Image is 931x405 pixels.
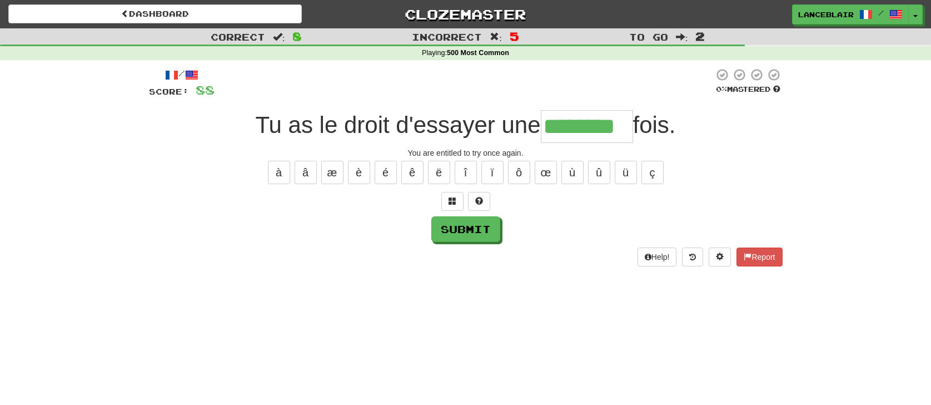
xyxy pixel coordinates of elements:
button: û [588,161,610,184]
button: è [348,161,370,184]
div: You are entitled to try once again. [149,147,783,159]
span: 5 [510,29,519,43]
span: Incorrect [412,31,482,42]
button: ï [481,161,504,184]
button: Report [736,248,782,266]
span: fois. [633,112,676,138]
button: Help! [638,248,677,266]
button: œ [535,161,557,184]
button: Switch sentence to multiple choice alt+p [441,192,464,211]
button: î [455,161,477,184]
button: â [295,161,317,184]
button: ü [615,161,637,184]
span: : [273,32,285,42]
a: Clozemaster [318,4,612,24]
span: : [676,32,688,42]
span: 88 [196,83,215,97]
span: Score: [149,87,189,96]
button: Single letter hint - you only get 1 per sentence and score half the points! alt+h [468,192,490,211]
span: lanceblair [798,9,854,19]
a: lanceblair / [792,4,909,24]
span: Tu as le droit d'essayer une [255,112,540,138]
button: ê [401,161,424,184]
button: ù [561,161,584,184]
span: / [878,9,884,17]
button: é [375,161,397,184]
strong: 500 Most Common [447,49,509,57]
button: Submit [431,216,500,242]
button: ë [428,161,450,184]
span: 8 [292,29,302,43]
button: æ [321,161,343,184]
div: Mastered [714,85,783,95]
span: 0 % [716,85,727,93]
a: Dashboard [8,4,302,23]
button: Round history (alt+y) [682,248,703,266]
button: à [268,161,290,184]
span: To go [629,31,668,42]
span: 2 [695,29,705,43]
div: / [149,68,215,82]
button: ç [641,161,664,184]
span: : [490,32,502,42]
span: Correct [211,31,265,42]
button: ô [508,161,530,184]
